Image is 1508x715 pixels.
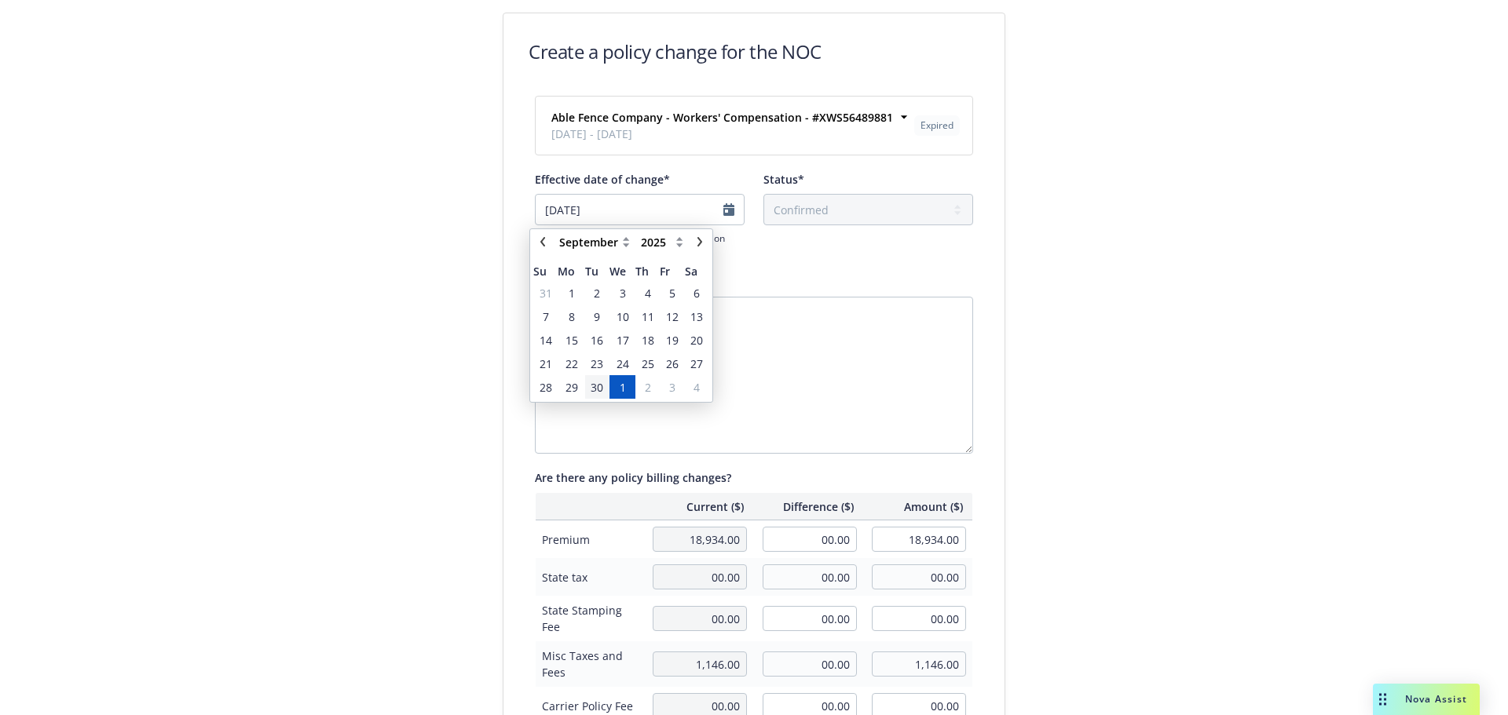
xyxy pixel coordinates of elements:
span: Nova Assist [1405,692,1467,706]
a: chevronLeft [533,232,552,251]
span: 6 [694,285,700,301]
span: 30 [591,379,603,396]
span: 22 [565,356,578,372]
td: 3 [609,281,635,305]
td: 18 [635,328,660,352]
td: 27 [685,352,709,375]
button: Nova Assist [1373,684,1480,715]
span: 19 [666,332,679,348]
span: Fr [660,263,684,279]
td: 7 [533,305,558,328]
td: 20 [685,328,709,352]
span: 24 [617,356,629,372]
a: chevronRight [690,232,709,251]
span: [DATE] - [DATE] [551,126,893,142]
td: 30 [585,375,609,399]
td: 6 [685,281,709,305]
td: 17 [609,328,635,352]
td: 29 [558,375,584,399]
td: 28 [533,375,558,399]
span: State tax [542,569,637,585]
div: Drag to move [1373,684,1393,715]
td: 16 [585,328,609,352]
span: 25 [642,356,654,372]
span: Su [533,263,558,279]
span: 7 [543,308,549,325]
td: 11 [635,305,660,328]
span: 4 [645,285,651,301]
span: 10 [617,308,629,325]
span: 9 [594,308,600,325]
td: 25 [635,352,660,375]
span: Tu [585,263,609,279]
td: 1 [558,281,584,305]
td: 4 [685,375,709,399]
td: 31 [533,281,558,305]
span: Status* [763,172,804,187]
td: 4 [635,281,660,305]
span: 14 [540,332,552,348]
td: 12 [660,305,684,328]
span: We [609,263,635,279]
span: Sa [685,263,709,279]
span: 16 [591,332,603,348]
span: 1 [569,285,575,301]
td: 2 [635,375,660,399]
span: Are there any policy billing changes? [535,470,731,485]
span: 2 [594,285,600,301]
strong: Able Fence Company - Workers' Compensation - #XWS56489881 [551,110,893,125]
td: 8 [558,305,584,328]
span: 13 [690,308,703,325]
span: Difference ($) [763,498,854,515]
span: 31 [540,285,552,301]
td: 14 [533,328,558,352]
span: 12 [666,308,679,325]
span: 11 [642,308,654,325]
td: 2 [585,281,609,305]
span: 8 [569,308,575,325]
td: 22 [558,352,584,375]
span: 20 [690,332,703,348]
span: 4 [694,379,700,396]
span: 21 [540,356,552,372]
td: 21 [533,352,558,375]
span: 5 [669,285,675,301]
td: 15 [558,328,584,352]
span: State Stamping Fee [542,602,637,635]
span: 1 [620,379,626,396]
td: 23 [585,352,609,375]
span: 17 [617,332,629,348]
span: 29 [565,379,578,396]
span: 3 [620,285,626,301]
h1: Create a policy change for the NOC [529,38,822,64]
td: 3 [660,375,684,399]
span: Expired [921,119,953,133]
span: 18 [642,332,654,348]
span: 2 [645,379,651,396]
td: 13 [685,305,709,328]
td: 19 [660,328,684,352]
td: 9 [585,305,609,328]
span: Carrier Policy Fee [542,698,637,714]
td: 10 [609,305,635,328]
span: Current ($) [653,498,744,515]
td: 24 [609,352,635,375]
span: Th [635,263,660,279]
span: Amount ($) [873,498,964,515]
span: 27 [690,356,703,372]
span: 15 [565,332,578,348]
span: 23 [591,356,603,372]
input: MM/DD/YYYY [535,194,745,225]
span: 26 [666,356,679,372]
td: 5 [660,281,684,305]
span: 3 [669,379,675,396]
td: 26 [660,352,684,375]
span: Mo [558,263,584,279]
span: Premium [542,531,637,548]
span: Misc Taxes and Fees [542,648,637,680]
td: 1 [609,375,635,399]
span: Effective date of change* [535,172,670,187]
span: 28 [540,379,552,396]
